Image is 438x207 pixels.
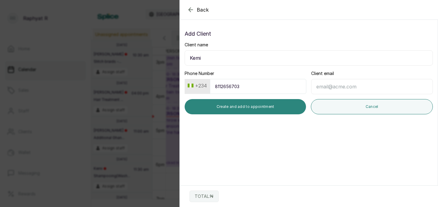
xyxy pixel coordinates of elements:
[197,6,209,13] span: Back
[185,99,306,114] button: Create and add to appointment
[187,6,209,13] button: Back
[311,99,433,114] button: Cancel
[185,70,214,77] label: Phone Number
[311,70,334,77] label: Client email
[311,79,433,94] input: email@acme.com
[185,50,433,66] input: Enter client name
[195,193,214,199] p: TOTAL: ₦
[185,81,209,91] button: +234
[185,42,208,48] label: Client name
[185,30,433,38] p: Add Client
[210,79,306,94] input: 9151930463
